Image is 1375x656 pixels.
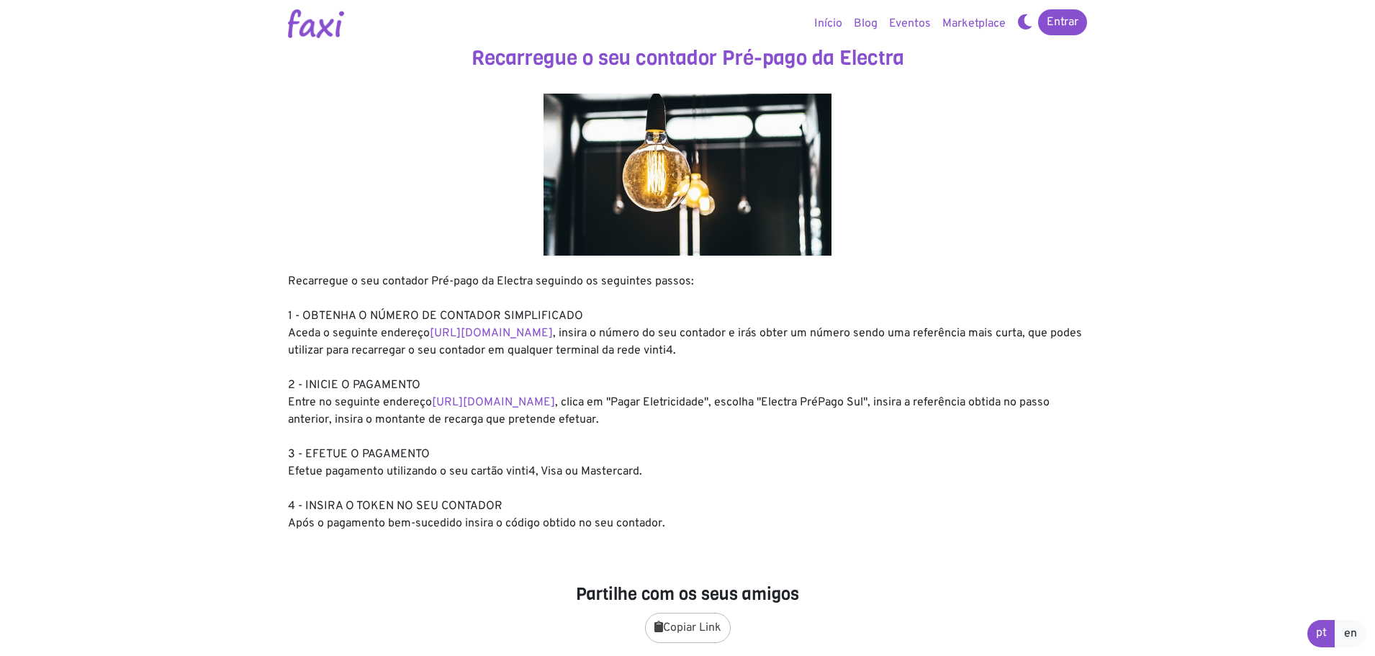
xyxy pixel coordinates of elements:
[848,9,883,38] a: Blog
[937,9,1011,38] a: Marketplace
[645,613,731,643] button: Copiar Link
[288,46,1087,71] h3: Recarregue o seu contador Pré-pago da Electra
[1307,620,1335,647] a: pt
[1038,9,1087,35] a: Entrar
[288,273,1087,532] div: Recarregue o seu contador Pré-pago da Electra seguindo os seguintes passos: 1 - OBTENHA O NÚMERO ...
[288,9,344,38] img: Logotipo Faxi Online
[1335,620,1366,647] a: en
[883,9,937,38] a: Eventos
[432,395,555,410] a: [URL][DOMAIN_NAME]
[544,94,831,256] img: energy.jpg
[288,584,1087,605] h4: Partilhe com os seus amigos
[808,9,848,38] a: Início
[430,326,553,341] a: [URL][DOMAIN_NAME]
